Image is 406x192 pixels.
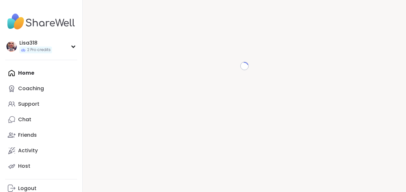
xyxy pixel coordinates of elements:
[5,143,77,158] a: Activity
[18,132,37,139] div: Friends
[5,158,77,174] a: Host
[5,96,77,112] a: Support
[18,101,39,108] div: Support
[18,116,31,123] div: Chat
[5,81,77,96] a: Coaching
[19,39,52,47] div: Lisa318
[18,147,38,154] div: Activity
[5,10,77,33] img: ShareWell Nav Logo
[18,163,30,170] div: Host
[5,127,77,143] a: Friends
[18,185,36,192] div: Logout
[27,47,51,53] span: 2 Pro credits
[6,41,17,52] img: Lisa318
[18,85,44,92] div: Coaching
[5,112,77,127] a: Chat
